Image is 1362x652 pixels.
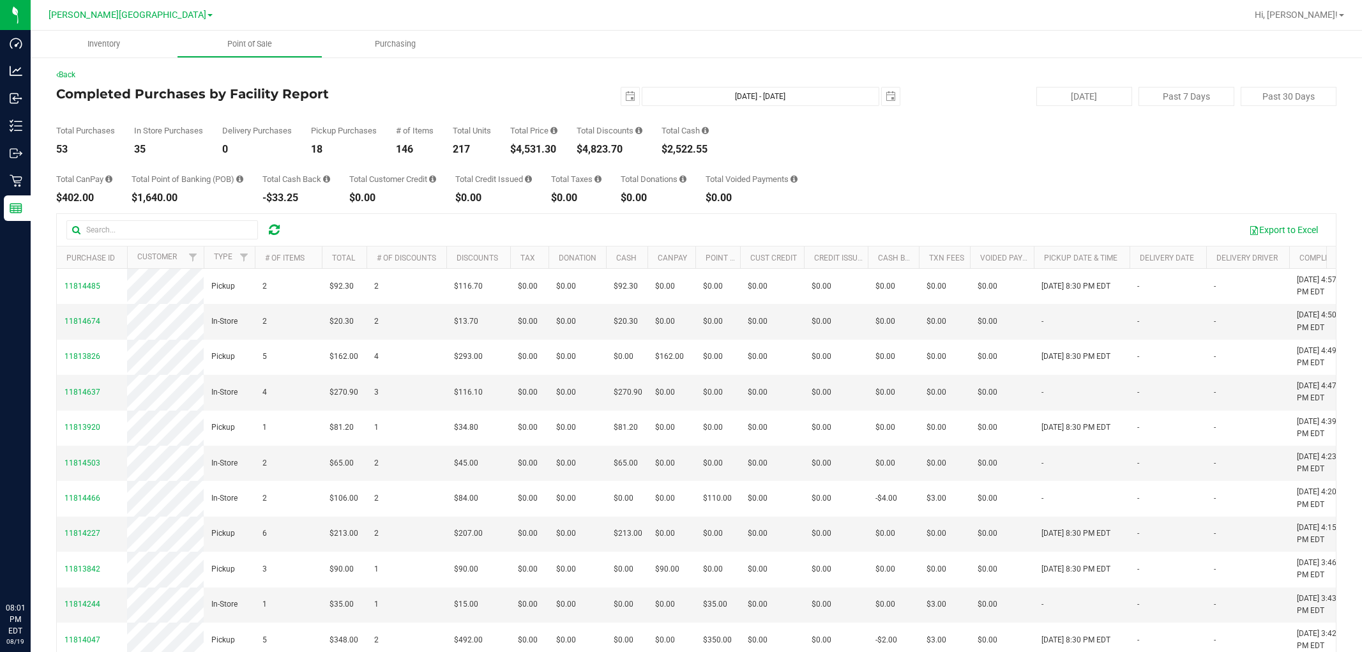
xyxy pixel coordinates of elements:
div: Total Price [510,126,557,135]
span: [DATE] 8:30 PM EDT [1041,280,1110,292]
span: $92.30 [614,280,638,292]
span: [DATE] 4:50 PM EDT [1297,309,1345,333]
span: $0.00 [655,527,675,540]
span: $0.00 [518,598,538,610]
a: # of Items [265,254,305,262]
span: $0.00 [556,421,576,434]
span: $0.00 [812,315,831,328]
span: $0.00 [703,351,723,363]
span: $207.00 [454,527,483,540]
span: $20.30 [329,315,354,328]
span: $0.00 [703,457,723,469]
span: $0.00 [614,351,633,363]
iframe: Resource center [13,550,51,588]
div: $0.00 [621,193,686,203]
span: 1 [374,421,379,434]
span: $65.00 [329,457,354,469]
span: $0.00 [978,492,997,504]
span: 1 [374,598,379,610]
span: $0.00 [518,421,538,434]
span: $0.00 [748,280,768,292]
span: $35.00 [703,598,727,610]
span: $0.00 [748,457,768,469]
iframe: Resource center unread badge [38,548,53,563]
a: Cash [616,254,637,262]
span: $0.00 [703,386,723,398]
span: $0.00 [875,457,895,469]
span: $0.00 [812,421,831,434]
a: Voided Payment [980,254,1043,262]
span: $0.00 [927,457,946,469]
span: $0.00 [556,492,576,504]
span: $0.00 [556,280,576,292]
span: 1 [262,421,267,434]
p: 08:01 PM EDT [6,602,25,637]
span: $0.00 [655,386,675,398]
span: Pickup [211,563,235,575]
span: 11814485 [64,282,100,291]
span: 5 [262,351,267,363]
span: $81.20 [329,421,354,434]
span: - [1137,421,1139,434]
span: $0.00 [978,280,997,292]
span: [PERSON_NAME][GEOGRAPHIC_DATA] [49,10,206,20]
span: 2 [374,315,379,328]
span: $0.00 [518,492,538,504]
div: 0 [222,144,292,155]
div: $4,823.70 [577,144,642,155]
span: select [882,87,900,105]
a: Purchasing [322,31,469,57]
span: $0.00 [556,457,576,469]
span: 1 [262,598,267,610]
span: $0.00 [518,386,538,398]
span: - [1214,421,1216,434]
span: 6 [262,527,267,540]
span: $0.00 [703,563,723,575]
span: $0.00 [875,280,895,292]
inline-svg: Analytics [10,64,22,77]
div: $2,522.55 [662,144,709,155]
span: $0.00 [927,563,946,575]
span: 11813920 [64,423,100,432]
i: Sum of the total taxes for all purchases in the date range. [594,175,602,183]
span: $81.20 [614,421,638,434]
span: - [1214,351,1216,363]
span: - [1041,315,1043,328]
inline-svg: Dashboard [10,37,22,50]
span: - [1214,457,1216,469]
span: - [1137,563,1139,575]
span: In-Store [211,386,238,398]
span: $0.00 [978,598,997,610]
button: Past 7 Days [1139,87,1234,106]
span: $0.00 [614,563,633,575]
div: Total Purchases [56,126,115,135]
span: $0.00 [518,527,538,540]
span: $0.00 [703,280,723,292]
span: $0.00 [748,598,768,610]
span: 11813842 [64,565,100,573]
span: $0.00 [556,351,576,363]
span: $0.00 [812,492,831,504]
span: $0.00 [812,457,831,469]
span: $270.90 [329,386,358,398]
a: Pickup Date & Time [1044,254,1117,262]
inline-svg: Outbound [10,147,22,160]
span: $0.00 [748,386,768,398]
span: $0.00 [556,386,576,398]
span: $0.00 [614,598,633,610]
i: Sum of the successful, non-voided point-of-banking payment transactions, both via payment termina... [236,175,243,183]
a: Txn Fees [929,254,964,262]
span: - [1137,315,1139,328]
span: $0.00 [655,457,675,469]
a: Filter [234,246,255,268]
span: [DATE] 8:30 PM EDT [1041,351,1110,363]
span: [DATE] 8:30 PM EDT [1041,527,1110,540]
div: $0.00 [551,193,602,203]
span: $213.00 [614,527,642,540]
span: 11814674 [64,317,100,326]
span: $15.00 [454,598,478,610]
span: $0.00 [518,280,538,292]
span: [DATE] 3:42 PM EDT [1297,628,1345,652]
div: 35 [134,144,203,155]
span: - [1214,527,1216,540]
